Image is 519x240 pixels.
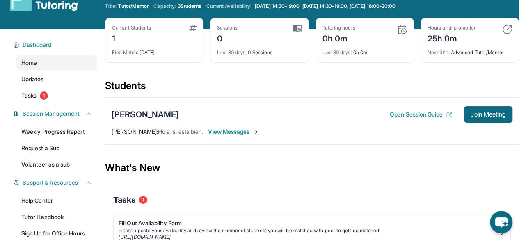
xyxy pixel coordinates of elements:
div: Hours until promotion [428,25,477,31]
span: 1 [139,196,147,204]
span: Updates [21,75,44,83]
button: chat-button [490,211,512,233]
div: Fill Out Availability Form [119,219,499,227]
span: Tasks [21,91,37,100]
span: Tutor/Mentor [118,3,149,9]
img: card [397,25,407,34]
div: [DATE] [112,44,197,56]
span: Current Availability: [206,3,251,9]
span: Last 30 days : [217,49,247,55]
span: Hola, si está bien. [158,128,203,135]
div: Students [105,79,519,97]
span: Next title : [428,49,450,55]
a: Tutor Handbook [16,210,97,224]
span: Dashboard [23,41,52,49]
span: 3 Students [178,3,201,9]
div: Sessions [217,25,238,31]
span: [PERSON_NAME] : [112,128,158,135]
div: [PERSON_NAME] [112,109,179,120]
button: Dashboard [19,41,92,49]
span: Title: [105,3,117,9]
img: card [502,25,512,34]
a: Request a Sub [16,141,97,155]
span: Tasks [113,194,136,206]
div: Tutoring hours [322,25,355,31]
span: 1 [40,91,48,100]
span: First Match : [112,49,138,55]
div: 0h 0m [322,31,355,44]
div: 0 Sessions [217,44,302,56]
button: Join Meeting [464,106,512,123]
div: 0h 0m [322,44,407,56]
button: Support & Resources [19,178,92,187]
span: [DATE] 14:30-19:00, [DATE] 14:30-19:00, [DATE] 18:00-20:00 [255,3,396,9]
div: 1 [112,31,151,44]
span: Last 30 days : [322,49,352,55]
div: Please update your availability and review the number of students you will be matched with prior ... [119,227,499,234]
img: card [189,25,197,31]
a: Weekly Progress Report [16,124,97,139]
div: 25h 0m [428,31,477,44]
a: Home [16,55,97,70]
a: Volunteer as a sub [16,157,97,172]
span: View Messages [208,128,259,136]
span: Capacity: [153,3,176,9]
a: Updates [16,72,97,87]
button: Open Session Guide [390,110,453,119]
div: 0 [217,31,238,44]
a: Tasks1 [16,88,97,103]
img: card [293,25,302,32]
button: Session Management [19,110,92,118]
span: Support & Resources [23,178,78,187]
a: [DATE] 14:30-19:00, [DATE] 14:30-19:00, [DATE] 18:00-20:00 [253,3,397,9]
div: What's New [105,150,519,186]
div: Advanced Tutor/Mentor [428,44,512,56]
span: Home [21,59,37,67]
img: Chevron-Right [253,128,259,135]
a: [URL][DOMAIN_NAME] [119,234,171,240]
span: Join Meeting [471,112,506,117]
div: Current Students [112,25,151,31]
span: Session Management [23,110,80,118]
a: Help Center [16,193,97,208]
